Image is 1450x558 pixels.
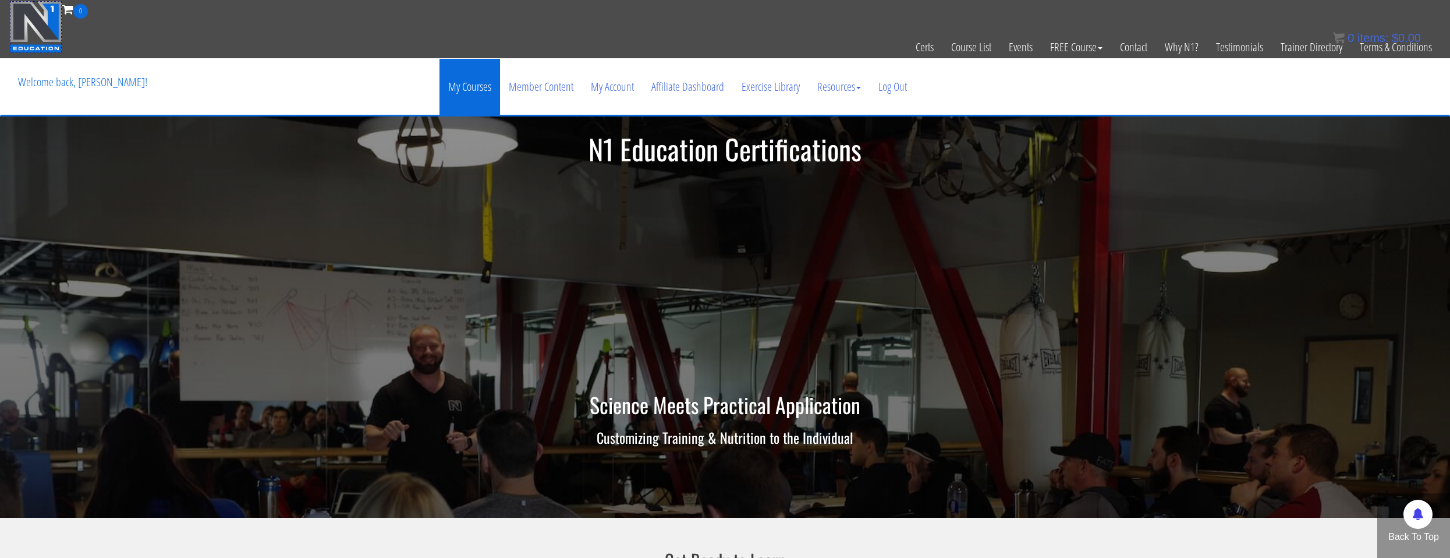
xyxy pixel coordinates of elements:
a: Contact [1111,19,1156,76]
a: Terms & Conditions [1351,19,1441,76]
h1: N1 Education Certifications [385,134,1066,165]
span: 0 [1348,31,1354,44]
a: Why N1? [1156,19,1207,76]
a: Member Content [500,59,582,115]
h2: Science Meets Practical Application [385,393,1066,416]
a: Certs [907,19,942,76]
p: Welcome back, [PERSON_NAME]! [9,59,156,105]
a: My Courses [439,59,500,115]
a: Exercise Library [733,59,809,115]
a: Resources [809,59,870,115]
a: My Account [582,59,643,115]
span: items: [1357,31,1388,44]
a: Trainer Directory [1272,19,1351,76]
h3: Customizing Training & Nutrition to the Individual [385,430,1066,445]
span: 0 [73,4,88,19]
a: Log Out [870,59,916,115]
a: Events [1000,19,1041,76]
a: Course List [942,19,1000,76]
a: FREE Course [1041,19,1111,76]
a: 0 [62,1,88,17]
img: icon11.png [1333,32,1345,44]
span: $ [1392,31,1398,44]
p: Back To Top [1377,530,1450,544]
img: n1-education [9,1,62,53]
bdi: 0.00 [1392,31,1421,44]
a: Testimonials [1207,19,1272,76]
a: 0 items: $0.00 [1333,31,1421,44]
a: Affiliate Dashboard [643,59,733,115]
